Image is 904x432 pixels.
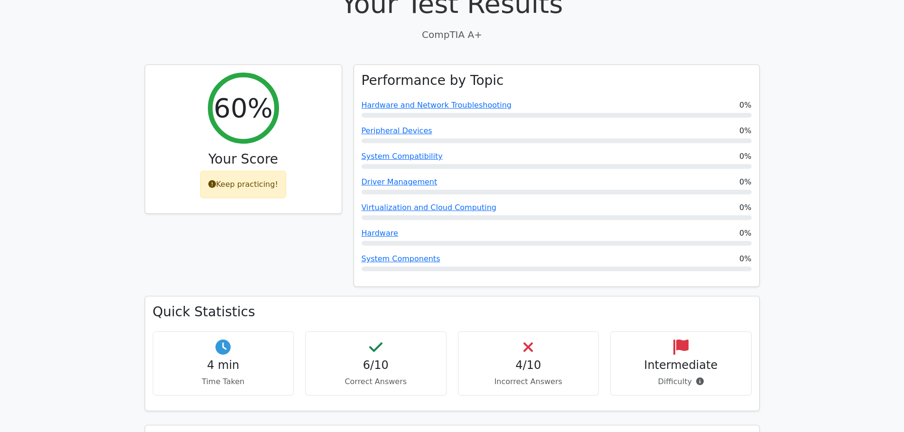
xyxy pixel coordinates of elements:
a: System Compatibility [362,152,443,161]
h3: Quick Statistics [153,304,752,320]
span: 0% [739,176,751,188]
span: 0% [739,253,751,265]
h4: 4/10 [466,358,591,372]
h4: Intermediate [618,358,744,372]
a: Driver Management [362,177,438,186]
span: 0% [739,228,751,239]
div: Keep practicing! [200,171,286,198]
span: 0% [739,151,751,162]
h4: 6/10 [313,358,438,372]
p: Time Taken [161,376,286,387]
a: Hardware and Network Troubleshooting [362,101,512,110]
h4: 4 min [161,358,286,372]
h3: Your Score [153,151,334,167]
p: CompTIA A+ [145,28,760,42]
a: System Components [362,254,440,263]
a: Hardware [362,229,398,238]
a: Peripheral Devices [362,126,432,135]
span: 0% [739,202,751,213]
span: 0% [739,125,751,137]
h2: 60% [214,92,272,124]
span: 0% [739,100,751,111]
p: Incorrect Answers [466,376,591,387]
h3: Performance by Topic [362,73,504,89]
p: Difficulty [618,376,744,387]
p: Correct Answers [313,376,438,387]
a: Virtualization and Cloud Computing [362,203,497,212]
